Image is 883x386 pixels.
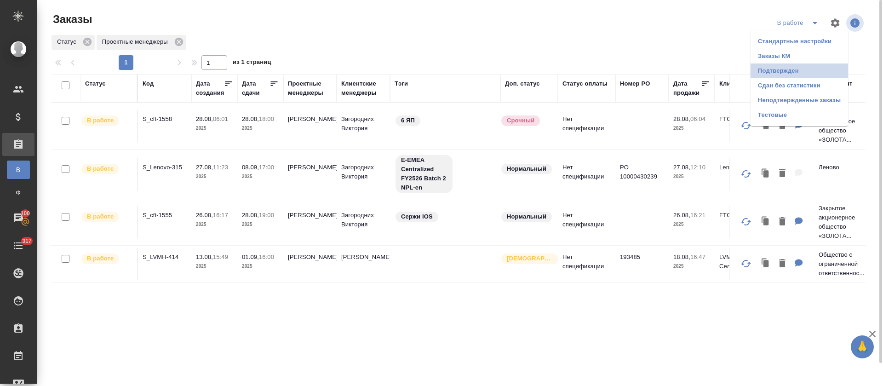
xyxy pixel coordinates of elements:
button: Клонировать [757,213,774,231]
button: Обновить [735,253,757,275]
td: Нет спецификации [558,110,615,142]
div: Номер PO [620,79,650,88]
p: E-EMEA Centralized FY2526 Batch 2 NPL-en [401,156,447,192]
div: Тэги [395,79,408,88]
li: Сдан без статистики [751,78,848,93]
p: 01.09, [242,253,259,260]
div: Выставляет ПМ после принятия заказа от КМа [80,211,132,223]
td: [PERSON_NAME] [283,206,337,238]
button: Удалить [774,213,790,231]
p: 18:00 [259,115,274,122]
div: Выставляется автоматически, если на указанный объем услуг необходимо больше времени в стандартном... [500,115,553,127]
p: Нормальный [507,212,546,221]
p: [DEMOGRAPHIC_DATA] [507,254,553,263]
p: 2025 [196,262,233,271]
div: Выставляет ПМ после принятия заказа от КМа [80,253,132,265]
p: 2025 [242,220,279,229]
div: Дата сдачи [242,79,269,98]
div: split button [775,16,824,30]
p: 16:21 [690,212,705,219]
div: Дата продажи [673,79,701,98]
p: FTC [719,211,763,220]
p: 2025 [673,262,710,271]
p: Lenovo [719,163,763,172]
div: Выставляет ПМ после принятия заказа от КМа [80,163,132,175]
p: 2025 [673,172,710,181]
button: Удалить [774,254,790,273]
div: Проектные менеджеры [97,35,186,50]
td: PO 10000430239 [615,158,669,190]
p: 12:10 [690,164,705,171]
a: Ф [7,184,30,202]
p: 19:00 [259,212,274,219]
p: Срочный [507,116,534,125]
p: Сержи IOS [401,212,433,221]
p: 06:04 [690,115,705,122]
p: Закрытое акционерное общество «ЗОЛОТА... [819,204,863,241]
td: Нет спецификации [558,158,615,190]
div: Статус оплаты [562,79,608,88]
button: Обновить [735,115,757,137]
div: Выставляет ПМ после принятия заказа от КМа [80,115,132,127]
p: 16:17 [213,212,228,219]
p: 27.08, [673,164,690,171]
p: 11:23 [213,164,228,171]
td: [PERSON_NAME] [283,248,337,280]
span: 317 [17,236,37,246]
div: Код [143,79,154,88]
td: [PERSON_NAME] [283,158,337,190]
div: Выставляется автоматически для первых 3 заказов нового контактного лица. Особое внимание [500,253,553,265]
span: Ф [11,188,25,197]
td: 193485 [615,248,669,280]
a: В [7,161,30,179]
td: [PERSON_NAME] [337,248,390,280]
div: Статус [52,35,95,50]
li: Заказы КМ [751,49,848,63]
p: В работе [87,254,114,263]
p: Леново [819,163,863,172]
p: Общество с ограниченной ответственнос... [819,250,863,278]
span: из 1 страниц [233,57,271,70]
div: Статус [85,79,106,88]
span: Заказы [51,12,92,27]
p: 17:00 [259,164,274,171]
p: 08.09, [242,164,259,171]
p: S_cft-1555 [143,211,187,220]
button: Клонировать [757,254,774,273]
p: 28.08, [673,115,690,122]
td: Загородних Виктория [337,158,390,190]
span: В [11,165,25,174]
p: 2025 [242,172,279,181]
p: 13.08, [196,253,213,260]
p: Статус [57,37,80,46]
p: 18.08, [673,253,690,260]
p: 28.08, [242,115,259,122]
p: 16:47 [690,253,705,260]
p: 2025 [196,124,233,133]
td: Загородних Виктория [337,206,390,238]
p: В работе [87,212,114,221]
div: Сержи IOS [395,211,496,223]
li: Тестовые [751,108,848,122]
button: 🙏 [851,335,874,358]
div: Клиентские менеджеры [341,79,385,98]
p: 28.08, [242,212,259,219]
p: 6 ЯП [401,116,415,125]
p: FTC [719,115,763,124]
div: E-EMEA Centralized FY2526 Batch 2 NPL-en [395,154,496,194]
td: Нет спецификации [558,248,615,280]
p: 15:49 [213,253,228,260]
p: 2025 [242,124,279,133]
button: Клонировать [757,164,774,183]
div: Доп. статус [505,79,540,88]
div: Клиент [719,79,740,88]
p: 26.08, [673,212,690,219]
p: Нормальный [507,164,546,173]
p: Закрытое акционерное общество «ЗОЛОТА... [819,108,863,144]
p: 16:00 [259,253,274,260]
div: Проектные менеджеры [288,79,332,98]
li: Подтвержден [751,63,848,78]
p: В работе [87,116,114,125]
p: Проектные менеджеры [102,37,171,46]
button: Обновить [735,211,757,233]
